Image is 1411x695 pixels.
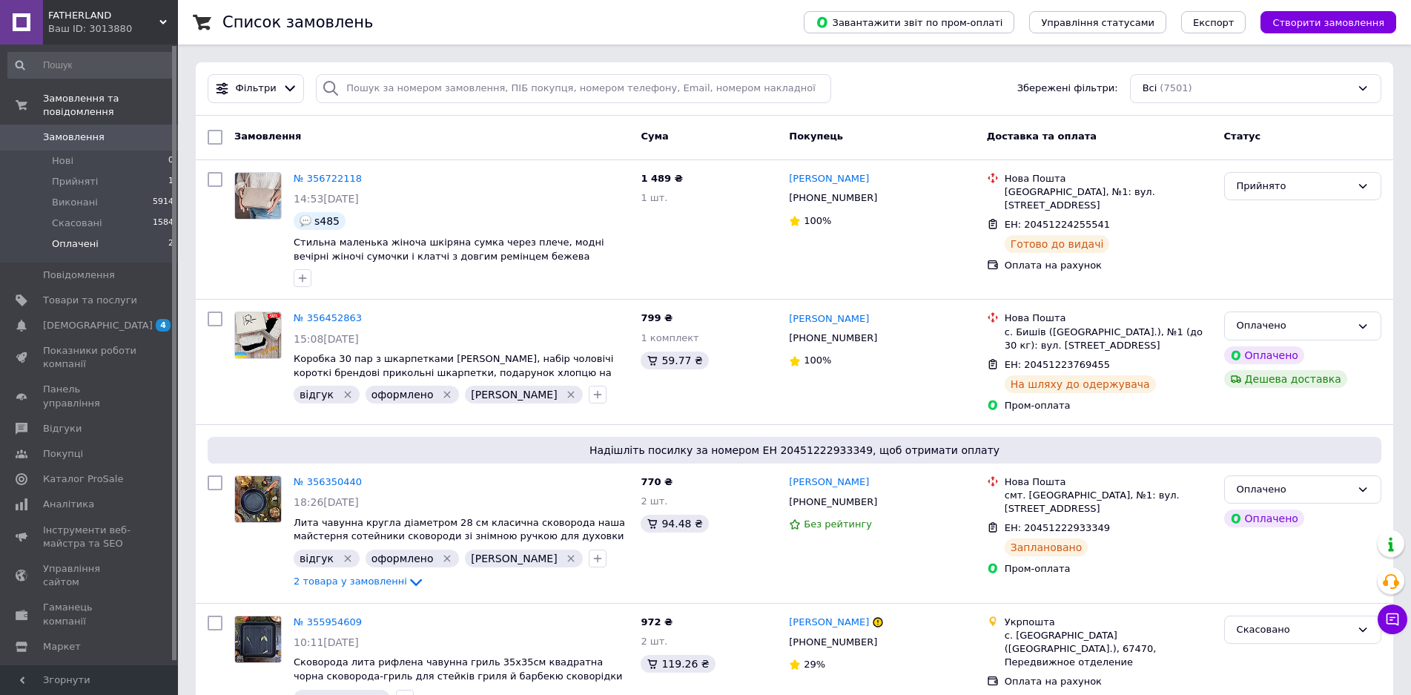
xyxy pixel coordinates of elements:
[1193,17,1235,28] span: Експорт
[789,616,869,630] a: [PERSON_NAME]
[52,196,98,209] span: Виконані
[43,472,123,486] span: Каталог ProSale
[43,383,137,409] span: Панель управління
[641,655,715,673] div: 119.26 ₴
[1224,346,1304,364] div: Оплачено
[789,312,869,326] a: [PERSON_NAME]
[1272,17,1384,28] span: Створити замовлення
[804,355,831,366] span: 100%
[43,562,137,589] span: Управління сайтом
[294,193,359,205] span: 14:53[DATE]
[294,312,362,323] a: № 356452863
[565,553,577,564] svg: Видалити мітку
[168,154,174,168] span: 0
[1005,538,1088,556] div: Заплановано
[342,389,354,401] svg: Видалити мітку
[234,616,282,663] a: Фото товару
[43,601,137,628] span: Гаманець компанії
[300,215,311,227] img: :speech_balloon:
[1224,131,1261,142] span: Статус
[1224,510,1304,527] div: Оплачено
[641,131,668,142] span: Cума
[43,422,82,435] span: Відгуки
[168,175,174,188] span: 1
[804,215,831,226] span: 100%
[1237,622,1351,638] div: Скасовано
[371,553,434,564] span: оформлено
[234,312,282,359] a: Фото товару
[1237,318,1351,334] div: Оплачено
[156,319,171,332] span: 4
[52,154,73,168] span: Нові
[804,659,825,670] span: 29%
[786,329,880,348] div: [PHONE_NUMBER]
[1041,17,1154,28] span: Управління статусами
[1160,82,1192,93] span: (7501)
[1005,172,1212,185] div: Нова Пошта
[789,475,869,490] a: [PERSON_NAME]
[294,517,625,556] span: Лита чавунна кругла діаметром 28 см класична сковорода наша майстерня сотейники сковороди зі знім...
[641,173,682,184] span: 1 489 ₴
[1017,82,1118,96] span: Збережені фільтри:
[987,131,1097,142] span: Доставка та оплата
[43,498,94,511] span: Аналітика
[294,656,623,695] span: Сковорода лита рифлена чавунна гриль 35х35см квадратна чорна сковорода-гриль для стейків гриля й ...
[1005,675,1212,688] div: Оплата на рахунок
[1005,259,1212,272] div: Оплата на рахунок
[641,495,667,507] span: 2 шт.
[43,447,83,461] span: Покупці
[294,616,362,628] a: № 355954609
[1246,16,1396,27] a: Створити замовлення
[641,312,673,323] span: 799 ₴
[1005,326,1212,352] div: с. Бишів ([GEOGRAPHIC_DATA].), №1 (до 30 кг): вул. [STREET_ADDRESS]
[168,237,174,251] span: 2
[565,389,577,401] svg: Видалити мітку
[471,553,557,564] span: [PERSON_NAME]
[214,443,1375,458] span: Надішліть посилку за номером ЕН 20451222933349, щоб отримати оплату
[641,636,667,647] span: 2 шт.
[294,636,359,648] span: 10:11[DATE]
[314,215,340,227] span: s485
[441,553,453,564] svg: Видалити мітку
[1029,11,1166,33] button: Управління статусами
[1005,629,1212,670] div: с. [GEOGRAPHIC_DATA] ([GEOGRAPHIC_DATA].), 67470, Передвижное отделение
[294,496,359,508] span: 18:26[DATE]
[1005,475,1212,489] div: Нова Пошта
[294,576,425,587] a: 2 товара у замовленні
[43,269,115,282] span: Повідомлення
[234,172,282,220] a: Фото товару
[294,333,359,345] span: 15:08[DATE]
[471,389,557,401] span: [PERSON_NAME]
[52,217,102,230] span: Скасовані
[234,475,282,523] a: Фото товару
[43,319,153,332] span: [DEMOGRAPHIC_DATA]
[43,294,137,307] span: Товари та послуги
[294,476,362,487] a: № 356350440
[43,92,178,119] span: Замовлення та повідомлення
[786,633,880,652] div: [PHONE_NUMBER]
[1005,312,1212,325] div: Нова Пошта
[1005,616,1212,629] div: Укрпошта
[1005,399,1212,412] div: Пром-оплата
[641,616,673,628] span: 972 ₴
[804,518,872,530] span: Без рейтингу
[294,237,604,275] a: Стильна маленька жіноча шкіряна сумка через плече, модні вечірні жіночі сумочки і клатчі з довгим...
[43,131,105,144] span: Замовлення
[222,13,373,31] h1: Список замовлень
[641,515,708,533] div: 94.48 ₴
[1260,11,1396,33] button: Створити замовлення
[1237,179,1351,194] div: Прийнято
[294,353,613,392] span: Коробка 30 пар з шкарпетками [PERSON_NAME], набір чоловічі короткі брендові прикольні шкарпетки, ...
[641,352,708,369] div: 59.77 ₴
[804,11,1014,33] button: Завантажити звіт по пром-оплаті
[1005,522,1110,533] span: ЕН: 20451222933349
[1143,82,1157,96] span: Всі
[371,389,434,401] span: оформлено
[300,553,334,564] span: відгук
[48,22,178,36] div: Ваш ID: 3013880
[789,131,843,142] span: Покупець
[52,175,98,188] span: Прийняті
[1224,370,1347,388] div: Дешева доставка
[1005,359,1110,370] span: ЕН: 20451223769455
